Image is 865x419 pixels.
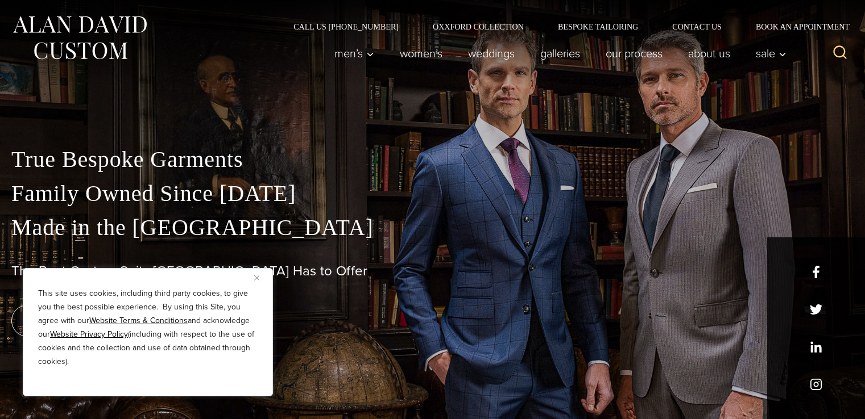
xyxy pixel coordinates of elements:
a: Website Terms & Conditions [89,315,188,326]
a: About Us [676,42,743,65]
h1: The Best Custom Suits [GEOGRAPHIC_DATA] Has to Offer [11,263,854,279]
a: book an appointment [11,305,171,337]
a: Book an Appointment [739,23,854,31]
button: Close [254,271,268,284]
img: Close [254,275,259,280]
a: Our Process [593,42,676,65]
img: Alan David Custom [11,12,148,63]
span: Sale [756,48,787,59]
nav: Secondary Navigation [276,23,854,31]
a: Bespoke Tailoring [541,23,655,31]
p: This site uses cookies, including third party cookies, to give you the best possible experience. ... [38,287,258,368]
a: Website Privacy Policy [50,328,128,340]
a: Oxxford Collection [416,23,541,31]
button: View Search Form [826,40,854,67]
a: Galleries [528,42,593,65]
span: Men’s [334,48,374,59]
p: True Bespoke Garments Family Owned Since [DATE] Made in the [GEOGRAPHIC_DATA] [11,143,854,245]
a: Call Us [PHONE_NUMBER] [276,23,416,31]
a: Women’s [387,42,456,65]
a: weddings [456,42,528,65]
nav: Primary Navigation [322,42,793,65]
a: Contact Us [655,23,739,31]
